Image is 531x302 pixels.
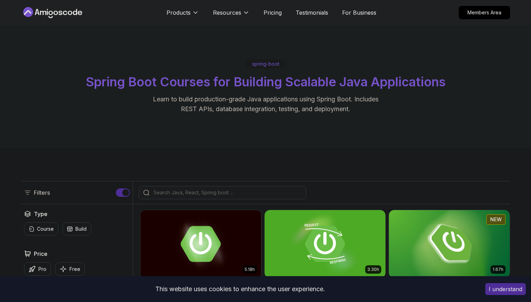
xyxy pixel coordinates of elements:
[265,210,385,278] img: Building APIs with Spring Boot card
[86,74,445,89] span: Spring Boot Courses for Building Scalable Java Applications
[34,210,47,218] h2: Type
[5,281,475,297] div: This website uses cookies to enhance the user experience.
[167,8,191,17] p: Products
[38,266,46,273] p: Pro
[140,210,261,278] img: Advanced Spring Boot card
[296,8,328,17] a: Testimonials
[55,262,85,276] button: Free
[152,189,302,196] input: Search Java, React, Spring boot ...
[213,8,250,22] button: Resources
[69,266,80,273] p: Free
[62,222,91,236] button: Build
[24,222,58,236] button: Course
[34,188,50,197] p: Filters
[34,250,47,258] h2: Price
[148,94,383,114] p: Learn to build production-grade Java applications using Spring Boot. Includes REST APIs, database...
[213,8,241,17] p: Resources
[342,8,376,17] a: For Business
[493,267,503,272] p: 1.67h
[252,60,279,67] p: spring-boot
[245,267,255,272] p: 5.18h
[459,6,510,19] a: Members Area
[264,8,282,17] a: Pricing
[490,216,502,223] p: NEW
[24,262,51,276] button: Pro
[485,283,526,295] button: Accept cookies
[167,8,199,22] button: Products
[367,267,379,272] p: 3.30h
[75,225,87,232] p: Build
[389,210,510,278] img: Spring Boot for Beginners card
[37,225,54,232] p: Course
